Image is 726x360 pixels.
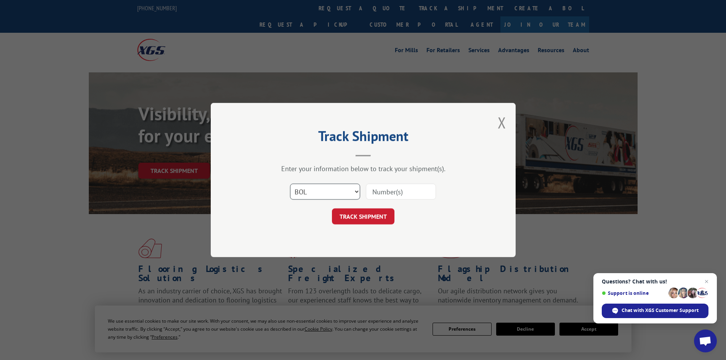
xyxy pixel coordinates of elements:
[332,208,394,224] button: TRACK SHIPMENT
[602,278,708,285] span: Questions? Chat with us!
[694,330,717,352] div: Open chat
[702,277,711,286] span: Close chat
[602,290,666,296] span: Support is online
[622,307,699,314] span: Chat with XGS Customer Support
[366,184,436,200] input: Number(s)
[602,304,708,318] div: Chat with XGS Customer Support
[498,112,506,133] button: Close modal
[249,131,478,145] h2: Track Shipment
[249,164,478,173] div: Enter your information below to track your shipment(s).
